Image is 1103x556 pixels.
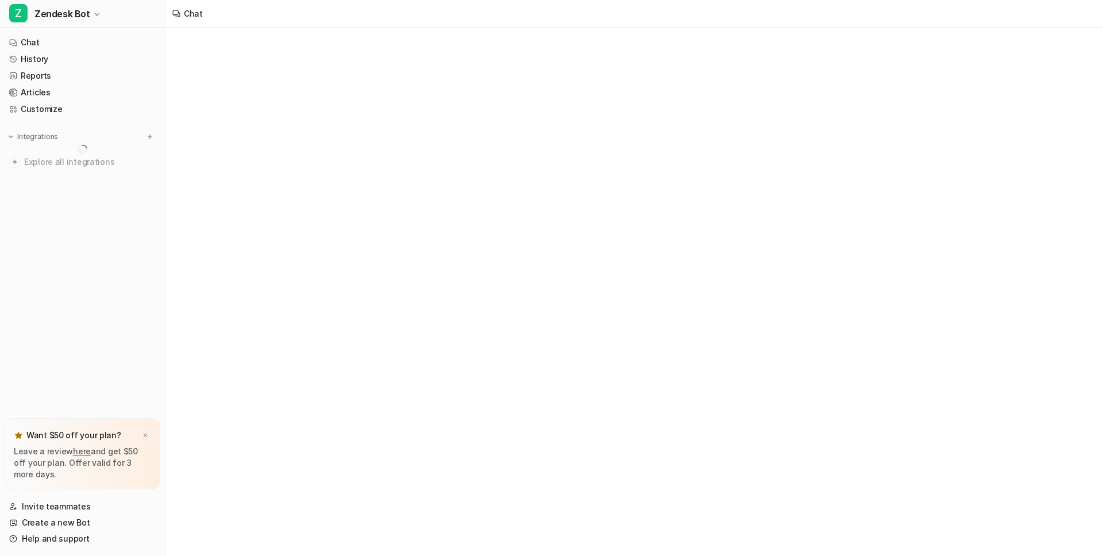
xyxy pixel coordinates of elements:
[5,531,160,547] a: Help and support
[9,4,28,22] span: Z
[26,430,121,441] p: Want $50 off your plan?
[142,432,149,439] img: x
[5,84,160,101] a: Articles
[5,68,160,84] a: Reports
[14,446,151,480] p: Leave a review and get $50 off your plan. Offer valid for 3 more days.
[184,7,203,20] div: Chat
[7,133,15,141] img: expand menu
[146,133,154,141] img: menu_add.svg
[9,156,21,168] img: explore all integrations
[5,101,160,117] a: Customize
[14,431,23,440] img: star
[24,153,156,171] span: Explore all integrations
[17,132,58,141] p: Integrations
[5,515,160,531] a: Create a new Bot
[5,499,160,515] a: Invite teammates
[5,131,61,142] button: Integrations
[5,154,160,170] a: Explore all integrations
[5,34,160,51] a: Chat
[34,6,90,22] span: Zendesk Bot
[73,446,91,456] a: here
[5,51,160,67] a: History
